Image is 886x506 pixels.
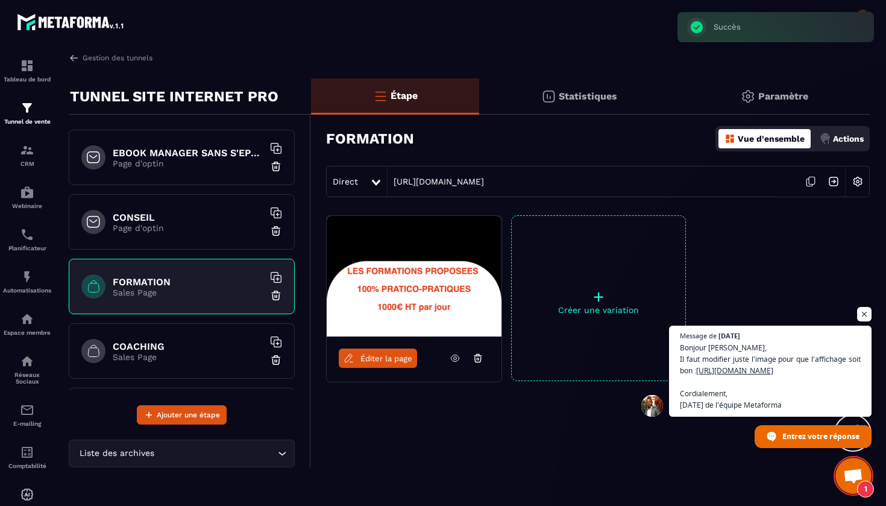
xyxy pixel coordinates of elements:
a: automationsautomationsAutomatisations [3,261,51,303]
img: logo [17,11,125,33]
h6: CONSEIL [113,212,263,223]
span: Direct [333,177,358,186]
span: [DATE] [718,332,740,339]
div: Search for option [69,440,295,467]
span: 1 [857,481,874,498]
p: Automatisations [3,287,51,294]
p: Paramètre [758,90,808,102]
img: scheduler [20,227,34,242]
p: Étape [391,90,418,101]
a: accountantaccountantComptabilité [3,436,51,478]
h3: FORMATION [326,130,414,147]
img: bars-o.4a397970.svg [373,89,388,103]
img: trash [270,289,282,302]
span: Liste des archives [77,447,157,460]
p: Page d'optin [113,159,263,168]
span: Ajouter une étape [157,409,220,421]
h6: EBOOK MANAGER SANS S'EPUISER OFFERT [113,147,263,159]
img: accountant [20,445,34,460]
img: trash [270,225,282,237]
p: E-mailing [3,420,51,427]
img: formation [20,143,34,157]
img: trash [270,354,282,366]
img: setting-w.858f3a88.svg [846,170,869,193]
p: Page d'optin [113,223,263,233]
a: [URL][DOMAIN_NAME] [388,177,484,186]
p: Planificateur [3,245,51,251]
img: actions.d6e523a2.png [820,133,831,144]
a: Gestion des tunnels [69,52,152,63]
p: Actions [833,134,864,144]
a: automationsautomationsEspace membre [3,303,51,345]
span: Bonjour [PERSON_NAME], Il faut modifier juste l'image pour que l'affichage soit bon : Cordialemen... [680,342,861,411]
img: arrow-next.bcc2205e.svg [822,170,845,193]
a: Ouvrir le chat [835,458,872,494]
img: stats.20deebd0.svg [541,89,556,104]
p: + [512,288,685,305]
img: image [327,216,501,337]
img: email [20,403,34,417]
img: automations [20,312,34,326]
span: Message de [680,332,717,339]
p: Réseaux Sociaux [3,372,51,385]
p: Sales Page [113,288,263,297]
p: Vue d'ensemble [738,134,805,144]
p: TUNNEL SITE INTERNET PRO [70,84,278,109]
a: formationformationCRM [3,134,51,176]
button: Ajouter une étape [137,405,227,425]
img: automations [20,487,34,502]
a: schedulerschedulerPlanificateur [3,218,51,261]
img: automations [20,270,34,284]
input: Search for option [157,447,275,460]
a: Éditer la page [339,349,417,368]
p: Comptabilité [3,463,51,469]
a: emailemailE-mailing [3,394,51,436]
img: setting-gr.5f69749f.svg [741,89,755,104]
span: Entrez votre réponse [782,426,859,447]
a: social-networksocial-networkRéseaux Sociaux [3,345,51,394]
p: Webinaire [3,203,51,209]
p: Créer une variation [512,305,685,315]
img: formation [20,101,34,115]
img: dashboard-orange.40269519.svg [724,133,735,144]
h6: COACHING [113,341,263,352]
p: Statistiques [559,90,617,102]
p: Tableau de bord [3,76,51,83]
a: formationformationTunnel de vente [3,92,51,134]
img: social-network [20,354,34,368]
p: CRM [3,160,51,167]
p: Sales Page [113,352,263,362]
img: arrow [69,52,80,63]
h6: FORMATION [113,276,263,288]
img: automations [20,185,34,200]
span: Éditer la page [360,354,412,363]
img: trash [270,160,282,172]
p: Tunnel de vente [3,118,51,125]
p: Espace membre [3,329,51,336]
img: formation [20,59,34,73]
a: formationformationTableau de bord [3,49,51,92]
a: automationsautomationsWebinaire [3,176,51,218]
